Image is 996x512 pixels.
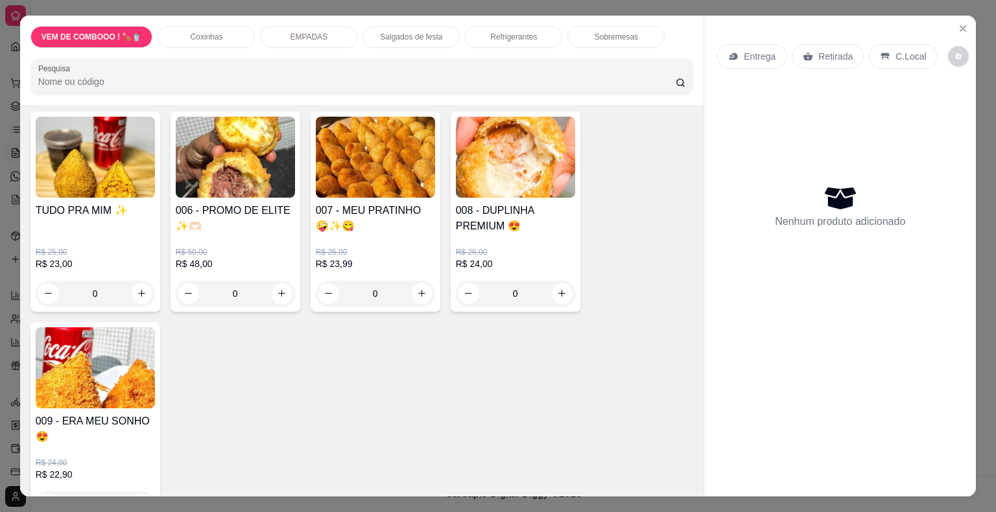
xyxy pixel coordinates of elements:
[176,117,295,198] img: product-image
[290,32,327,42] p: EMPADAS
[36,468,155,481] p: R$ 22,90
[316,117,435,198] img: product-image
[948,46,969,67] button: decrease-product-quantity
[318,283,339,304] button: decrease-product-quantity
[36,413,155,445] h4: 009 - ERA MEU SONHO 😍
[595,32,638,42] p: Sobremesas
[744,50,776,63] p: Entrega
[38,75,676,88] input: Pesquisa
[552,283,573,304] button: increase-product-quantity
[316,247,435,257] p: R$ 26,00
[272,283,292,304] button: increase-product-quantity
[36,203,155,218] h4: TUDO PRA MIM ✨
[412,283,433,304] button: increase-product-quantity
[458,283,479,304] button: decrease-product-quantity
[176,257,295,270] p: R$ 48,00
[316,257,435,270] p: R$ 23,99
[36,117,155,198] img: product-image
[490,32,537,42] p: Refrigerantes
[36,458,155,468] p: R$ 24,00
[178,283,199,304] button: decrease-product-quantity
[41,32,142,42] p: VEM DE COMBOOO ! 🍗🥤
[895,50,926,63] p: C.Local
[456,247,575,257] p: R$ 26,00
[36,327,155,408] img: product-image
[316,203,435,234] h4: 007 - MEU PRATINHO 🤪✨😋
[456,203,575,234] h4: 008 - DUPLINHA PREMIUM 😍
[36,247,155,257] p: R$ 25,00
[456,257,575,270] p: R$ 24,00
[176,247,295,257] p: R$ 50,00
[818,50,853,63] p: Retirada
[132,283,152,304] button: increase-product-quantity
[190,32,222,42] p: Coxinhas
[38,63,75,74] label: Pesquisa
[36,257,155,270] p: R$ 23,00
[176,203,295,234] h4: 006 - PROMO DE ELITE ✨🫶🏻
[380,32,442,42] p: Salgados de festa
[775,214,905,229] p: Nenhum produto adicionado
[456,117,575,198] img: product-image
[38,283,59,304] button: decrease-product-quantity
[953,18,973,39] button: Close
